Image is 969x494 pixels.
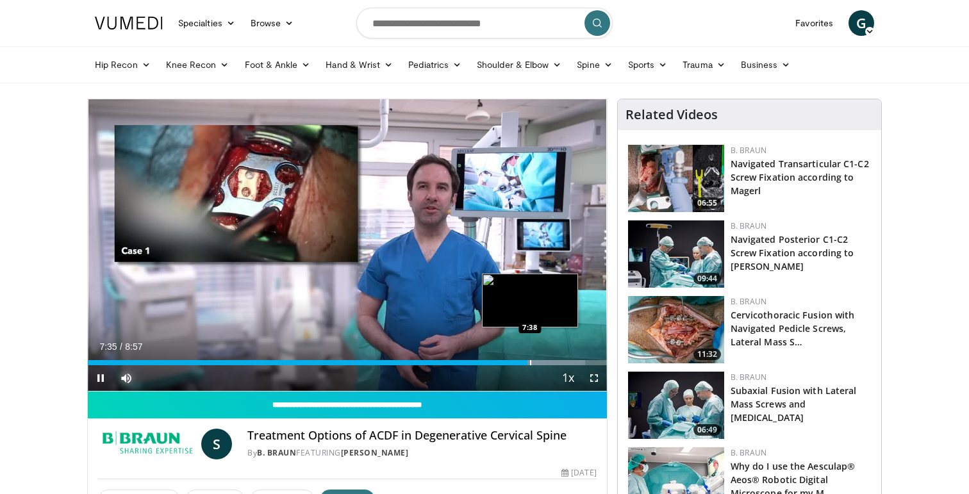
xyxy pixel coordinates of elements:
[87,52,158,78] a: Hip Recon
[201,429,232,459] a: S
[628,372,724,439] img: d7edaa70-cf86-4a85-99b9-dc038229caed.jpg.150x105_q85_crop-smart_upscale.jpg
[628,296,724,363] a: 11:32
[158,52,237,78] a: Knee Recon
[625,107,718,122] h4: Related Videos
[243,10,302,36] a: Browse
[731,384,857,424] a: Subaxial Fusion with Lateral Mass Screws and [MEDICAL_DATA]
[561,467,596,479] div: [DATE]
[731,145,766,156] a: B. Braun
[98,429,196,459] img: B. Braun
[237,52,319,78] a: Foot & Ankle
[257,447,296,458] a: B. Braun
[693,197,721,209] span: 06:55
[356,8,613,38] input: Search topics, interventions
[849,10,874,36] a: G
[675,52,733,78] a: Trauma
[88,365,113,391] button: Pause
[628,220,724,288] a: 09:44
[318,52,401,78] a: Hand & Wrist
[628,145,724,212] a: 06:55
[731,447,766,458] a: B. Braun
[731,309,855,348] a: Cervicothoracic Fusion with Navigated Pedicle Screws, Lateral Mass S…
[95,17,163,29] img: VuMedi Logo
[556,365,581,391] button: Playback Rate
[170,10,243,36] a: Specialties
[628,220,724,288] img: 14c2e441-0343-4af7-a441-cf6cc92191f7.jpg.150x105_q85_crop-smart_upscale.jpg
[581,365,607,391] button: Fullscreen
[731,158,869,197] a: Navigated Transarticular C1-C2 Screw Fixation according to Magerl
[569,52,620,78] a: Spine
[247,429,596,443] h4: Treatment Options of ACDF in Degenerative Cervical Spine
[125,342,142,352] span: 8:57
[693,273,721,284] span: 09:44
[620,52,675,78] a: Sports
[628,296,724,363] img: 48a1d132-3602-4e24-8cc1-5313d187402b.jpg.150x105_q85_crop-smart_upscale.jpg
[401,52,469,78] a: Pediatrics
[788,10,841,36] a: Favorites
[733,52,799,78] a: Business
[482,274,578,327] img: image.jpeg
[113,365,139,391] button: Mute
[120,342,122,352] span: /
[731,296,766,307] a: B. Braun
[88,99,607,391] video-js: Video Player
[628,145,724,212] img: f8410e01-fc31-46c0-a1b2-4166cf12aee9.jpg.150x105_q85_crop-smart_upscale.jpg
[628,372,724,439] a: 06:49
[693,424,721,436] span: 06:49
[469,52,569,78] a: Shoulder & Elbow
[88,360,607,365] div: Progress Bar
[693,349,721,360] span: 11:32
[341,447,409,458] a: [PERSON_NAME]
[731,220,766,231] a: B. Braun
[731,233,854,272] a: Navigated Posterior C1-C2 Screw Fixation according to [PERSON_NAME]
[99,342,117,352] span: 7:35
[247,447,596,459] div: By FEATURING
[731,372,766,383] a: B. Braun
